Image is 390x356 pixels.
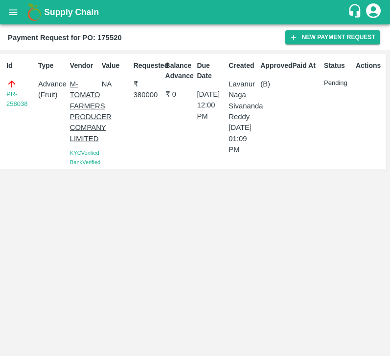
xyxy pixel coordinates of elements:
p: M-TOMATO FARMERS PRODUCER COMPANY LIMITED [70,79,98,144]
p: Approved [260,61,288,71]
b: Supply Chain [44,7,99,17]
p: NA [102,79,130,89]
p: Paid At [292,61,320,71]
div: customer-support [347,3,365,21]
p: Vendor [70,61,98,71]
p: [DATE] 12:00 PM [197,89,225,122]
p: Advance [38,79,66,89]
b: Payment Request for PO: 175520 [8,34,122,42]
button: open drawer [2,1,24,23]
p: ₹ 0 [165,89,193,100]
p: Created [229,61,256,71]
p: Actions [356,61,384,71]
p: Id [6,61,34,71]
p: Value [102,61,130,71]
a: PR-258038 [6,89,34,108]
p: Pending [324,79,352,88]
img: logo [24,2,44,22]
p: Status [324,61,352,71]
p: [DATE] 01:09 PM [229,122,256,155]
p: Lavanur Naga Sivananda Reddy [229,79,256,122]
p: Balance Advance [165,61,193,81]
p: ₹ 380000 [134,79,161,101]
p: (B) [260,79,288,89]
a: Supply Chain [44,5,347,19]
p: ( Fruit ) [38,89,66,100]
p: Type [38,61,66,71]
p: Due Date [197,61,225,81]
span: Bank Verified [70,159,100,165]
div: account of current user [365,2,382,22]
span: KYC Verified [70,150,99,156]
p: Requested [134,61,161,71]
button: New Payment Request [285,30,380,44]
